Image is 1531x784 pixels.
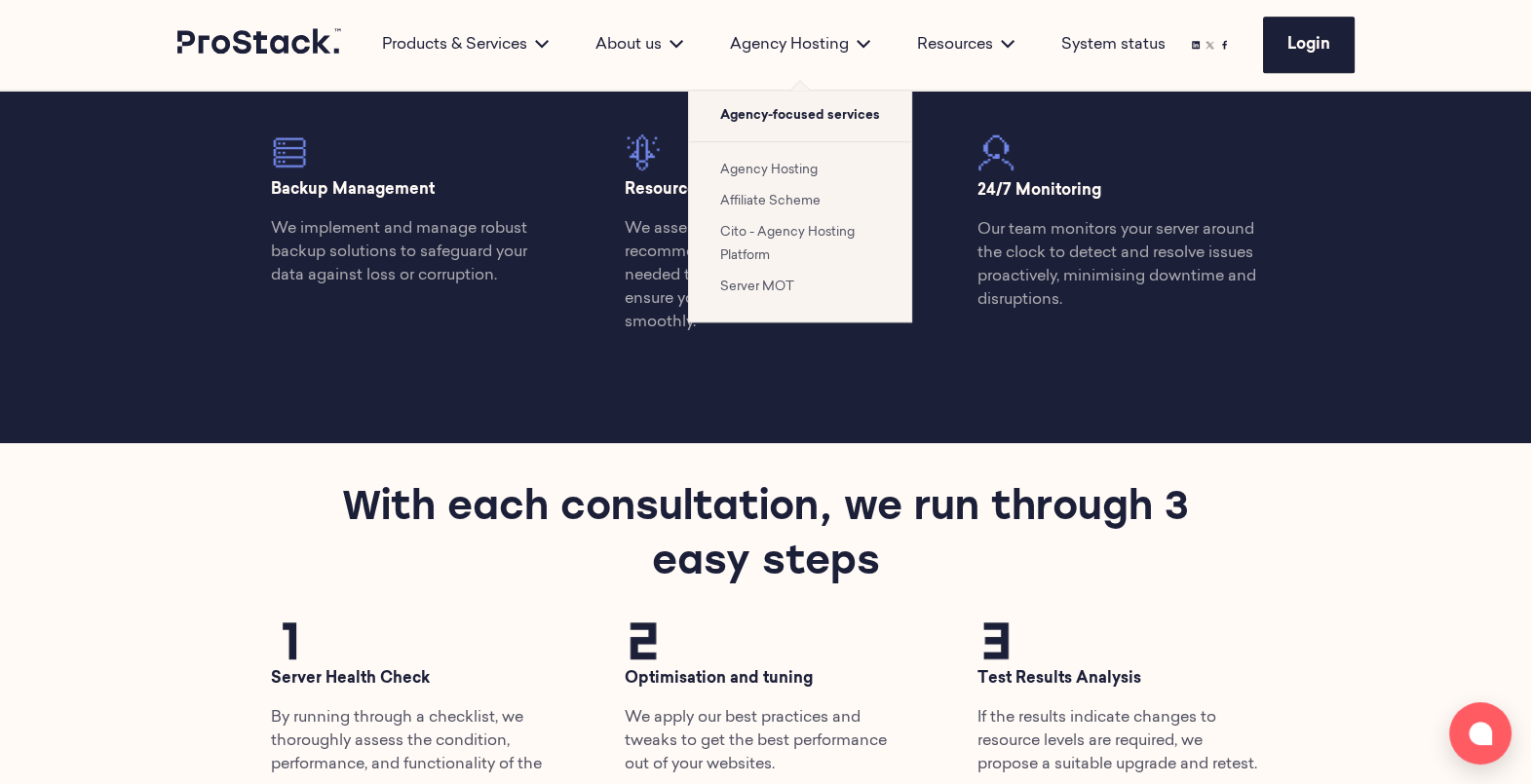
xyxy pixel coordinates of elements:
p: Our team monitors your server around the clock to detect and resolve issues proactively, minimisi... [977,218,1260,312]
p: We assess resource usage and recommend the required resources as needed to prevent bottlenecks an... [625,217,907,334]
p: If the results indicate changes to resource levels are required, we propose a suitable upgrade an... [977,706,1260,776]
img: 2-icon.png [625,622,662,659]
p: Server Health Check [271,667,554,691]
div: Resources [894,33,1038,56]
a: Agency Hosting [720,164,818,176]
div: About us [572,33,707,56]
p: 24/7 Monitoring [977,179,1260,203]
button: Open chat window [1449,702,1512,765]
p: Backup Management [271,178,554,202]
div: Agency Hosting [707,33,894,56]
img: servers ico [271,133,308,170]
h2: With each consultation, we run through 3 easy steps [342,482,1190,591]
a: Server MOT [720,280,794,293]
a: Login [1263,17,1355,73]
img: Human Support icon [977,133,1014,170]
a: Prostack logo [177,28,343,61]
a: Affiliate Scheme [720,195,821,207]
img: 3-icon.png [977,622,1014,659]
p: We implement and manage robust backup solutions to safeguard your data against loss or corruption. [271,217,554,287]
img: 1-icon.png [271,622,308,659]
p: Resource Allocation [625,178,907,202]
p: We apply our best practices and tweaks to get the best performance out of your websites. [625,706,907,776]
a: System status [1061,33,1166,56]
span: Agency-focused services [689,91,911,141]
a: Cito - Agency Hosting Platform [720,226,855,262]
div: Products & Services [359,33,572,56]
span: Login [1287,37,1330,53]
p: Optimisation and tuning [625,667,907,691]
img: No limits [625,133,662,170]
p: Test Results Analysis [977,667,1260,691]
